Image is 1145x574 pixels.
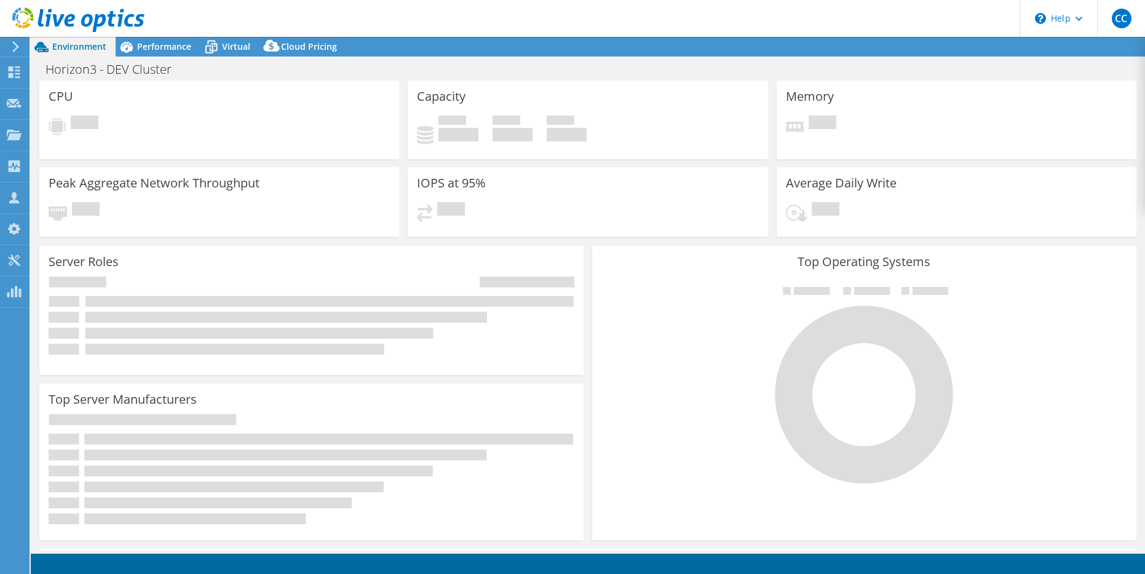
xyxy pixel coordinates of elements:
[547,116,574,128] span: Total
[1035,13,1046,24] svg: \n
[71,116,98,132] span: Pending
[40,63,191,76] h1: Horizon3 - DEV Cluster
[438,128,478,141] h4: 0 GiB
[812,202,839,219] span: Pending
[49,393,197,406] h3: Top Server Manufacturers
[52,41,106,52] span: Environment
[493,116,520,128] span: Free
[417,90,466,103] h3: Capacity
[786,176,897,190] h3: Average Daily Write
[281,41,337,52] span: Cloud Pricing
[72,202,100,219] span: Pending
[786,90,834,103] h3: Memory
[49,90,73,103] h3: CPU
[547,128,587,141] h4: 0 GiB
[137,41,191,52] span: Performance
[437,202,465,219] span: Pending
[438,116,466,128] span: Used
[49,176,260,190] h3: Peak Aggregate Network Throughput
[417,176,486,190] h3: IOPS at 95%
[493,128,533,141] h4: 0 GiB
[49,255,119,269] h3: Server Roles
[1112,9,1131,28] span: CC
[601,255,1127,269] h3: Top Operating Systems
[809,116,836,132] span: Pending
[222,41,250,52] span: Virtual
